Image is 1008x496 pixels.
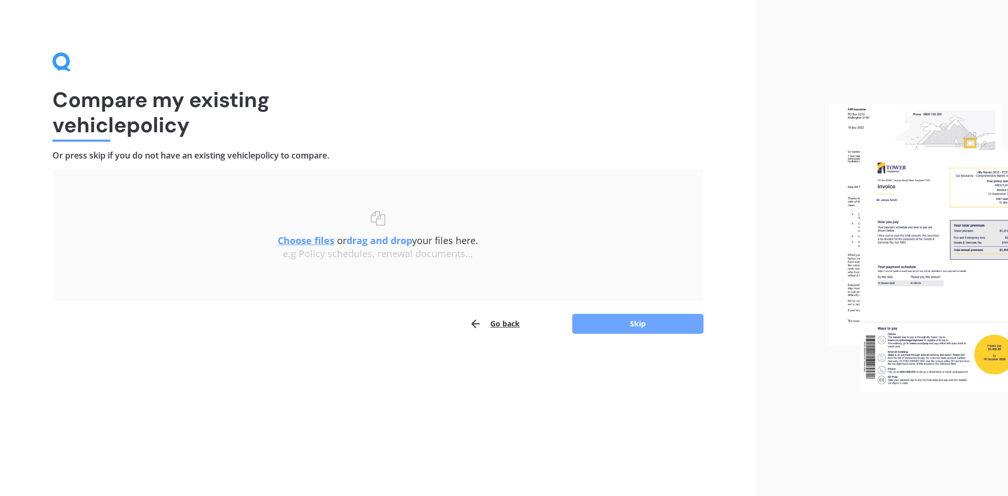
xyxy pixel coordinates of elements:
button: Skip [572,314,703,334]
u: Choose files [278,234,334,247]
button: Go back [469,313,520,334]
h1: Compare my existing vehicle policy [52,87,703,138]
div: e.g Policy schedules, renewal documents... [73,248,682,260]
h4: Or press skip if you do not have an existing vehicle policy to compare. [52,150,703,161]
span: or your files here. [278,234,478,247]
img: files.webp [829,104,1008,393]
b: drag and drop [346,234,412,247]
